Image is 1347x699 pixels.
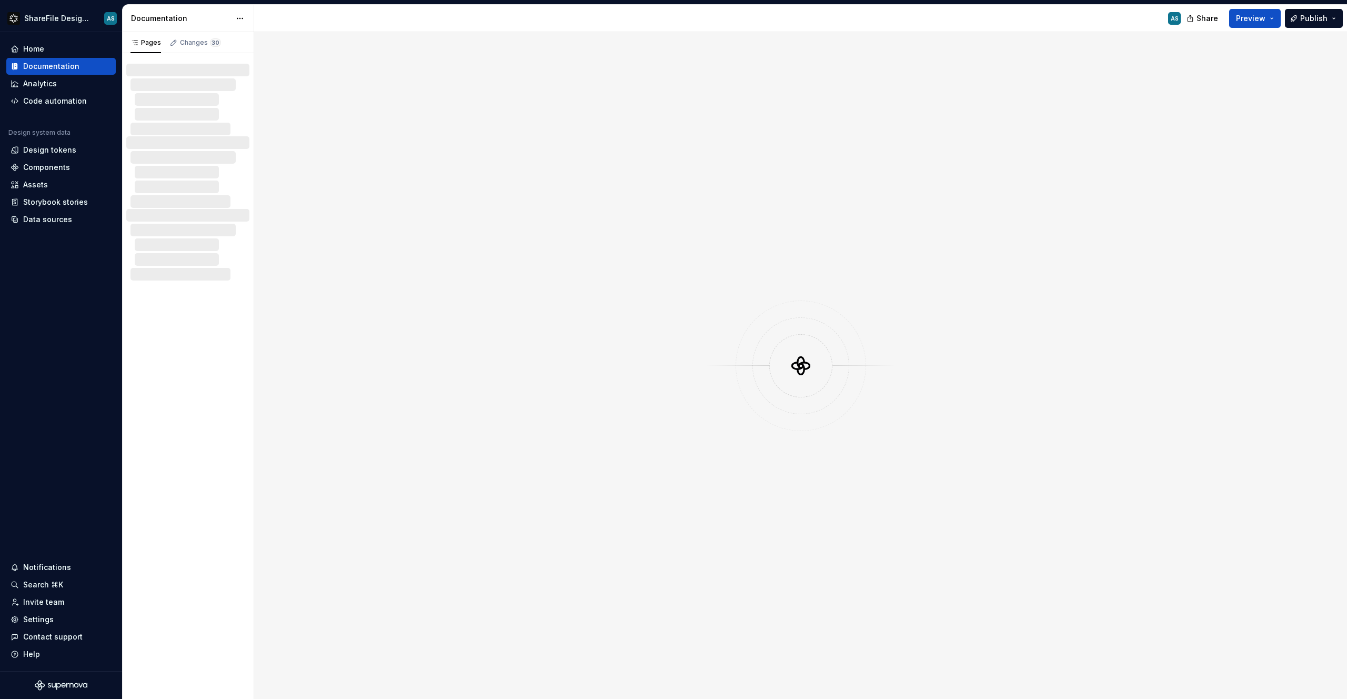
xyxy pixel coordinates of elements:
[23,78,57,89] div: Analytics
[6,159,116,176] a: Components
[23,162,70,173] div: Components
[2,7,120,29] button: ShareFile Design SystemAS
[23,179,48,190] div: Assets
[6,594,116,611] a: Invite team
[6,176,116,193] a: Assets
[180,38,221,47] div: Changes
[1181,9,1225,28] button: Share
[1236,13,1265,24] span: Preview
[24,13,92,24] div: ShareFile Design System
[6,142,116,158] a: Design tokens
[23,44,44,54] div: Home
[23,214,72,225] div: Data sources
[23,96,87,106] div: Code automation
[23,562,71,573] div: Notifications
[6,75,116,92] a: Analytics
[8,128,71,137] div: Design system data
[131,13,230,24] div: Documentation
[23,145,76,155] div: Design tokens
[6,41,116,57] a: Home
[23,197,88,207] div: Storybook stories
[6,194,116,211] a: Storybook stories
[1285,9,1343,28] button: Publish
[6,559,116,576] button: Notifications
[210,38,221,47] span: 30
[1197,13,1218,24] span: Share
[6,211,116,228] a: Data sources
[1171,14,1179,23] div: AS
[23,632,83,642] div: Contact support
[23,614,54,625] div: Settings
[6,611,116,628] a: Settings
[23,61,79,72] div: Documentation
[23,597,64,607] div: Invite team
[1300,13,1328,24] span: Publish
[6,646,116,663] button: Help
[6,628,116,645] button: Contact support
[23,580,63,590] div: Search ⌘K
[35,680,87,691] svg: Supernova Logo
[6,576,116,593] button: Search ⌘K
[6,93,116,109] a: Code automation
[6,58,116,75] a: Documentation
[107,14,115,23] div: AS
[130,38,161,47] div: Pages
[23,649,40,660] div: Help
[7,12,20,25] img: 16fa4d48-c719-41e7-904a-cec51ff481f5.png
[1229,9,1281,28] button: Preview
